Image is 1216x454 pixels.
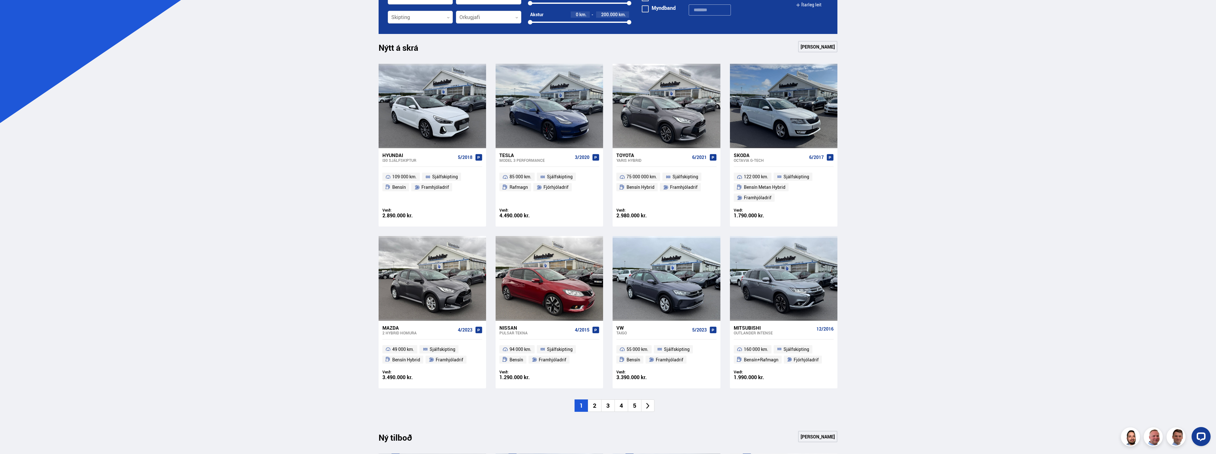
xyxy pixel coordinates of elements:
span: 5/2018 [458,155,472,160]
a: Mitsubishi Outlander INTENSE 12/2016 160 000 km. Sjálfskipting Bensín+Rafmagn Fjórhjóladrif Verð:... [730,321,837,389]
span: Sjálfskipting [784,345,809,353]
li: 1 [575,399,588,412]
a: VW Taigo 5/2023 55 000 km. Sjálfskipting Bensín Framhjóladrif Verð: 3.390.000 kr. [613,321,720,389]
span: Bensín [627,356,640,364]
span: 4/2023 [458,327,472,332]
div: 1.790.000 kr. [734,213,784,218]
span: Rafmagn [510,183,528,191]
span: 122 000 km. [744,173,768,181]
div: Verð: [616,370,667,374]
span: 94 000 km. [510,345,531,353]
span: Fjórhjóladrif [543,183,569,191]
span: 6/2021 [692,155,707,160]
li: 3 [601,399,615,412]
span: Sjálfskipting [432,173,458,181]
div: 1.990.000 kr. [734,375,784,380]
span: 200.000 [601,11,618,17]
div: Skoda [734,152,807,158]
a: [PERSON_NAME] [798,431,837,442]
div: Akstur [530,12,543,17]
span: Framhjóladrif [539,356,566,364]
a: Tesla Model 3 PERFORMANCE 3/2020 85 000 km. Sjálfskipting Rafmagn Fjórhjóladrif Verð: 4.490.000 kr. [496,148,603,227]
div: Verð: [616,208,667,213]
span: 0 [576,11,578,17]
li: 2 [588,399,601,412]
span: Sjálfskipting [547,173,573,181]
span: 75 000 000 km. [627,173,657,181]
span: Sjálfskipting [664,345,690,353]
a: Mazda 2 Hybrid HOMURA 4/2023 49 000 km. Sjálfskipting Bensín Hybrid Framhjóladrif Verð: 3.490.000... [379,321,486,389]
span: Bensín Metan Hybrid [744,183,785,191]
div: Verð: [734,208,784,213]
div: Hyundai [382,152,455,158]
div: 2.890.000 kr. [382,213,432,218]
div: Outlander INTENSE [734,331,814,335]
div: Model 3 PERFORMANCE [499,158,572,162]
span: Bensín Hybrid [627,183,654,191]
span: Framhjóladrif [670,183,698,191]
div: i30 SJÁLFSKIPTUR [382,158,455,162]
li: 4 [615,399,628,412]
div: VW [616,325,689,331]
span: Fjórhjóladrif [794,356,819,364]
a: Hyundai i30 SJÁLFSKIPTUR 5/2018 109 000 km. Sjálfskipting Bensín Framhjóladrif Verð: 2.890.000 kr. [379,148,486,227]
div: Verð: [382,208,432,213]
div: Toyota [616,152,689,158]
div: Nissan [499,325,572,331]
div: 1.290.000 kr. [499,375,549,380]
div: Ný tilboð [379,433,423,446]
div: 2 Hybrid HOMURA [382,331,455,335]
img: FbJEzSuNWCJXmdc-.webp [1167,428,1187,447]
img: siFngHWaQ9KaOqBr.png [1145,428,1164,447]
span: 85 000 km. [510,173,531,181]
a: Toyota Yaris HYBRID 6/2021 75 000 000 km. Sjálfskipting Bensín Hybrid Framhjóladrif Verð: 2.980.0... [613,148,720,227]
span: km. [579,12,587,17]
span: 160 000 km. [744,345,768,353]
a: [PERSON_NAME] [798,41,837,52]
span: Bensín [392,183,406,191]
span: Sjálfskipting [673,173,698,181]
span: 5/2023 [692,327,707,332]
span: Framhjóladrif [656,356,683,364]
div: Verð: [499,208,549,213]
span: 12/2016 [816,326,834,332]
span: 55 000 km. [627,345,648,353]
span: 109 000 km. [392,173,417,181]
div: 3.390.000 kr. [616,375,667,380]
span: 4/2015 [575,327,589,332]
span: Bensín [510,356,523,364]
img: nhp88E3Fdnt1Opn2.png [1122,428,1141,447]
div: Taigo [616,331,689,335]
div: Mitsubishi [734,325,814,331]
span: Sjálfskipting [547,345,573,353]
div: Tesla [499,152,572,158]
a: Skoda Octavia G-TECH 6/2017 122 000 km. Sjálfskipting Bensín Metan Hybrid Framhjóladrif Verð: 1.7... [730,148,837,227]
a: Nissan Pulsar TEKNA 4/2015 94 000 km. Sjálfskipting Bensín Framhjóladrif Verð: 1.290.000 kr. [496,321,603,389]
iframe: LiveChat chat widget [1187,424,1213,451]
div: Verð: [734,370,784,374]
div: Verð: [382,370,432,374]
span: Framhjóladrif [744,194,771,201]
h1: Nýtt á skrá [379,43,429,56]
div: Mazda [382,325,455,331]
div: Verð: [499,370,549,374]
span: Sjálfskipting [430,345,455,353]
span: Sjálfskipting [784,173,809,181]
span: 3/2020 [575,155,589,160]
div: 3.490.000 kr. [382,375,432,380]
li: 5 [628,399,641,412]
div: Yaris HYBRID [616,158,689,162]
div: 4.490.000 kr. [499,213,549,218]
div: 2.980.000 kr. [616,213,667,218]
span: Bensín Hybrid [392,356,420,364]
span: Bensín+Rafmagn [744,356,778,364]
div: Octavia G-TECH [734,158,807,162]
span: Framhjóladrif [421,183,449,191]
label: Myndband [642,5,676,10]
span: 49 000 km. [392,345,414,353]
span: km. [619,12,626,17]
span: Framhjóladrif [436,356,463,364]
div: Pulsar TEKNA [499,331,572,335]
span: 6/2017 [809,155,824,160]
